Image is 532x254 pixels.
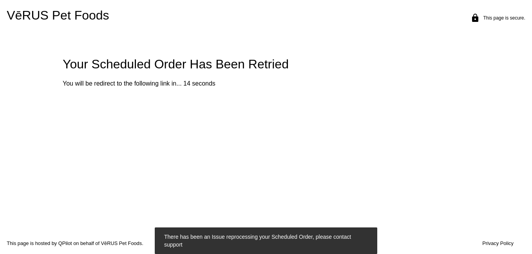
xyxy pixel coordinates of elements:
p: This page is secure. [483,15,525,21]
p: You will be redirect to the following link in... 14 seconds [63,80,532,87]
simple-snack-bar: There has been an Issue reprocessing your Scheduled Order, please contact support [164,233,368,249]
h1: VēRUS Pet Foods [7,8,259,28]
p: This page is hosted by QPilot on behalf of VēRUS Pet Foods. [7,240,248,246]
a: Privacy Policy [482,240,514,246]
h1: Your Scheduled Order Has Been Retried [63,57,532,72]
mat-icon: lock [470,13,480,23]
